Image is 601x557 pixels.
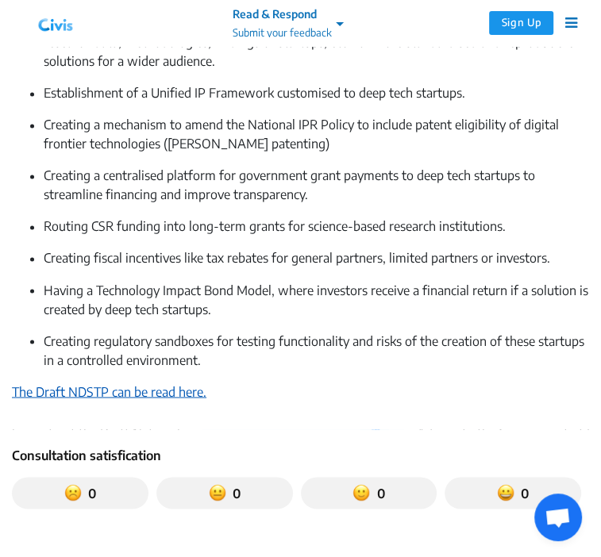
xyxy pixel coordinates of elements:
p: Creating a mechanism to amend the National IPR Policy to include patent eligibility of digital fr... [44,115,589,153]
p: Creating fiscal incentives like tax rebates for general partners, limited partners or investors. [44,248,589,267]
img: dissatisfied.svg [64,483,82,502]
p: 0 [514,483,529,502]
p: Establishment of a Unified IP Framework customised to deep tech startups. [44,83,589,102]
p: Submit your feedback [233,25,332,41]
img: somewhat_satisfied.svg [353,483,370,502]
p: 0 [226,483,241,502]
img: somewhat_dissatisfied.svg [209,483,226,502]
img: navlogo.png [24,11,87,35]
p: Routing CSR funding into long-term grants for science-based research institutions. [44,217,589,236]
p: Creating a centralised platform for government grant payments to deep tech startups to streamline... [44,166,589,204]
p: 0 [370,483,384,502]
p: 0 [82,483,96,502]
div: Open chat [534,494,582,541]
p: Having a Technology Impact Bond Model, where investors receive a financial return if a solution i... [44,280,589,318]
a: The Draft NDSTP can be read here. [12,383,206,399]
button: Sign Up [489,11,553,35]
img: satisfied.svg [497,483,514,502]
p: Creating regulatory sandboxes for testing functionality and risks of the creation of these startu... [44,331,589,369]
p: Consultation satisfication [12,445,589,464]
